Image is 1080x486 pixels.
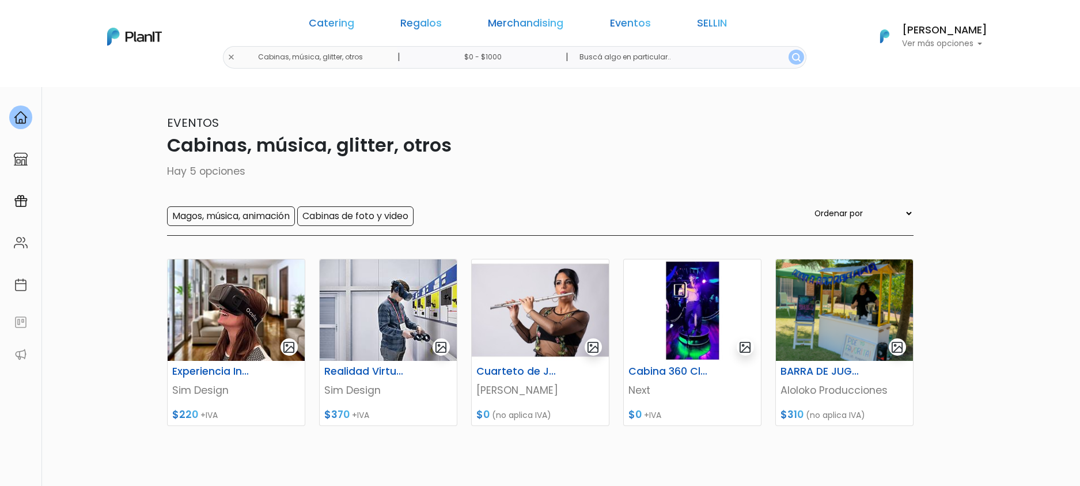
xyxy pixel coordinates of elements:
[297,206,414,226] input: Cabinas de foto y video
[200,409,218,421] span: +IVA
[792,53,801,62] img: search_button-432b6d5273f82d61273b3651a40e1bd1b912527efae98b1b7a1b2c0702e16a8d.svg
[472,259,609,361] img: thumb_image__copia___copia___copia___copia___copia___copia___copia___copia___copia___copia___copi...
[14,152,28,166] img: marketplace-4ceaa7011d94191e9ded77b95e3339b90024bf715f7c57f8cf31f2d8c509eaba.svg
[434,341,448,354] img: gallery-light
[610,18,651,32] a: Eventos
[165,366,260,378] h6: Experiencia Interactiva de Realidad Virtual
[282,341,295,354] img: gallery-light
[586,341,600,354] img: gallery-light
[167,114,914,131] p: Eventos
[14,236,28,250] img: people-662611757002400ad9ed0e3c099ab2801c6687ba6c219adb57efc949bc21e19d.svg
[172,383,300,398] p: Sim Design
[14,194,28,208] img: campaigns-02234683943229c281be62815700db0a1741e53638e28bf9629b52c665b00959.svg
[14,315,28,329] img: feedback-78b5a0c8f98aac82b08bfc38622c3050aee476f2c9584af64705fc4e61158814.svg
[476,383,604,398] p: [PERSON_NAME]
[775,259,914,426] a: gallery-light BARRA DE JUGOS Aloloko Producciones $310 (no aplica IVA)
[623,259,761,426] a: gallery-light Cabina 360 Clásica Next $0 +IVA
[780,408,804,421] span: $310
[397,50,400,64] p: |
[865,21,987,51] button: PlanIt Logo [PERSON_NAME] Ver más opciones
[488,18,563,32] a: Merchandising
[14,278,28,292] img: calendar-87d922413cdce8b2cf7b7f5f62616a5cf9e4887200fb71536465627b3292af00.svg
[469,366,564,378] h6: Cuarteto de Jazz
[319,259,457,426] a: gallery-light Realidad Virtual con Identidad Corporativa Sim Design $370 +IVA
[776,259,913,361] img: thumb_ChatGPT_Image_15_jul_2025__12_14_01.png
[320,259,457,361] img: thumb_Portada_lentes.jpg
[167,164,914,179] p: Hay 5 opciones
[167,259,305,426] a: gallery-light Experiencia Interactiva de Realidad Virtual Sim Design $220 +IVA
[14,348,28,361] img: partners-52edf745621dab592f3b2c58e3bca9d71375a7ef29c3b500c9f145b62cc070d4.svg
[806,409,865,421] span: (no aplica IVA)
[624,259,761,361] img: thumb_Lunchera_1__1___copia_-Photoroom_-_2024-08-14T130659.423.jpg
[107,28,162,46] img: PlanIt Logo
[566,50,569,64] p: |
[352,409,369,421] span: +IVA
[644,409,661,421] span: +IVA
[172,408,198,421] span: $220
[14,111,28,125] img: home-e721727adea9d79c4d83392d1f703f7f8bce08238fde08b1acbfd93340b81755.svg
[902,40,987,48] p: Ver más opciones
[476,408,490,421] span: $0
[168,259,305,361] img: thumb_lentes.jpg
[570,46,806,69] input: Buscá algo en particular..
[628,383,756,398] p: Next
[872,24,897,49] img: PlanIt Logo
[697,18,727,32] a: SELLIN
[167,206,295,226] input: Magos, música, animación
[890,341,904,354] img: gallery-light
[471,259,609,426] a: gallery-light Cuarteto de Jazz [PERSON_NAME] $0 (no aplica IVA)
[628,408,642,421] span: $0
[400,18,442,32] a: Regalos
[780,383,908,398] p: Aloloko Producciones
[774,366,868,378] h6: BARRA DE JUGOS
[324,383,452,398] p: Sim Design
[902,25,987,36] h6: [PERSON_NAME]
[317,366,412,378] h6: Realidad Virtual con Identidad Corporativa
[622,366,716,378] h6: Cabina 360 Clásica
[309,18,354,32] a: Catering
[167,131,914,159] p: Cabinas, música, glitter, otros
[228,54,235,61] img: close-6986928ebcb1d6c9903e3b54e860dbc4d054630f23adef3a32610726dff6a82b.svg
[738,341,752,354] img: gallery-light
[492,409,551,421] span: (no aplica IVA)
[324,408,350,421] span: $370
